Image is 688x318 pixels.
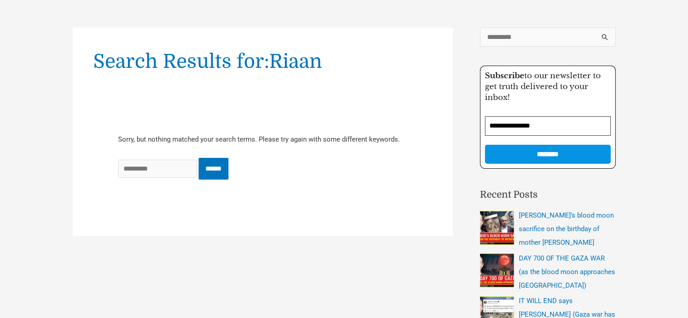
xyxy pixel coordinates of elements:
[485,116,611,136] input: Email Address *
[485,71,524,81] strong: Subscribe
[93,48,432,75] h1: Search Results for:
[519,211,614,247] a: [PERSON_NAME]’s blood moon sacrifice on the birthday of mother [PERSON_NAME]
[118,133,408,146] p: Sorry, but nothing matched your search terms. Please try again with some different keywords.
[485,71,601,102] span: to our newsletter to get truth delivered to your inbox!
[480,188,616,202] h2: Recent Posts
[519,254,615,290] a: DAY 700 OF THE GAZA WAR (as the blood moon approaches [GEOGRAPHIC_DATA])
[269,50,322,72] span: Riaan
